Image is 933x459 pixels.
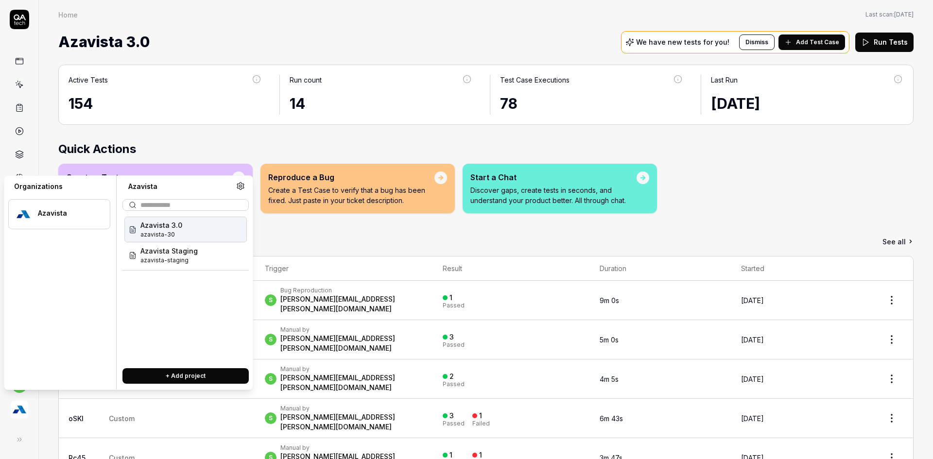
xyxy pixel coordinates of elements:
div: [PERSON_NAME][EMAIL_ADDRESS][PERSON_NAME][DOMAIN_NAME] [280,294,423,314]
span: Project ID: N4DP [140,230,182,239]
div: Manual by [280,405,423,412]
button: Azavista Logo [4,393,35,420]
span: s [265,373,276,385]
time: 5m 0s [600,336,619,344]
time: 4m 5s [600,375,619,383]
time: 9m 0s [600,296,619,305]
div: Azavista [38,209,97,218]
div: [PERSON_NAME][EMAIL_ADDRESS][PERSON_NAME][DOMAIN_NAME] [280,373,423,392]
button: Add Test Case [778,34,845,50]
p: Create a Test Case to verify that a bug has been fixed. Just paste in your ticket description. [268,185,434,205]
div: Azavista [122,182,236,191]
div: Passed [443,421,465,426]
div: Organizations [8,182,110,191]
button: Last scan:[DATE] [865,10,914,19]
div: Suggestions [122,215,249,360]
p: Discover gaps, create tests in seconds, and understand your product better. All through chat. [470,185,637,205]
div: Bug Reproduction [280,287,423,294]
div: Manual by [280,326,423,334]
p: We have new tests for you! [636,39,729,46]
div: [PERSON_NAME][EMAIL_ADDRESS][PERSON_NAME][DOMAIN_NAME] [280,334,423,353]
div: [PERSON_NAME][EMAIL_ADDRESS][PERSON_NAME][DOMAIN_NAME] [280,412,423,432]
span: s [265,334,276,345]
div: 1 [479,411,482,420]
time: [DATE] [741,414,764,423]
div: Test Case Executions [500,75,570,85]
div: 3 [449,411,454,420]
a: Organization settings [236,182,245,193]
time: [DATE] [741,375,764,383]
span: Azavista Staging [140,246,198,256]
button: + Add project [122,368,249,384]
h2: Quick Actions [58,140,914,158]
div: 3 [449,333,454,341]
time: [DATE] [741,336,764,344]
div: Start a Chat [470,171,637,183]
div: Home [58,10,78,19]
div: Manual by [280,444,423,452]
div: Run count [290,75,322,85]
span: Last scan: [865,10,914,19]
div: Passed [443,303,465,308]
th: Started [731,256,870,281]
div: Create a Test [66,171,232,183]
th: Duration [590,256,731,281]
button: Run Tests [855,33,914,52]
th: Result [433,256,590,281]
div: Reproduce a Bug [268,171,434,183]
a: oSKl [69,414,84,423]
div: 2 [449,372,454,381]
span: Azavista 3.0 [140,220,182,230]
div: Active Tests [69,75,108,85]
div: Passed [443,381,465,387]
time: [DATE] [711,95,760,112]
time: [DATE] [894,11,914,18]
img: Azavista Logo [11,401,28,418]
span: s [265,412,276,424]
div: 154 [69,93,262,115]
span: Project ID: R1YR [140,256,198,265]
div: Failed [472,421,490,426]
span: Azavista 3.0 [58,29,150,55]
div: Last Run [711,75,738,85]
div: 1 [449,293,452,302]
time: [DATE] [741,296,764,305]
div: Passed [443,342,465,348]
a: See all [882,233,914,250]
th: Trigger [255,256,433,281]
div: Manual by [280,365,423,373]
time: 6m 43s [600,414,623,423]
button: Dismiss [739,34,775,50]
span: Add Test Case [796,38,839,47]
span: Custom [109,414,135,423]
span: s [265,294,276,306]
div: 78 [500,93,683,115]
div: 14 [290,93,473,115]
button: Azavista LogoAzavista [8,199,110,229]
img: Azavista Logo [15,205,32,223]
